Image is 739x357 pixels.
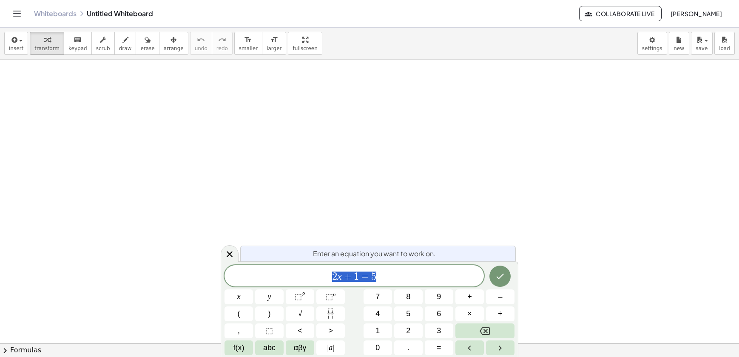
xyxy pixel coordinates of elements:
[91,32,115,55] button: scrub
[498,308,503,320] span: ÷
[337,271,342,282] var: x
[455,323,514,338] button: Backspace
[342,272,354,282] span: +
[293,45,317,51] span: fullscreen
[4,32,28,55] button: insert
[197,35,205,45] i: undo
[298,325,302,337] span: <
[332,272,337,282] span: 2
[266,325,273,337] span: ⬚
[375,325,380,337] span: 1
[237,291,241,303] span: x
[579,6,662,21] button: Collaborate Live
[455,340,484,355] button: Left arrow
[190,32,212,55] button: undoundo
[286,340,314,355] button: Greek alphabet
[696,45,708,51] span: save
[238,308,240,320] span: (
[298,308,302,320] span: √
[313,249,436,259] span: Enter an equation you want to work on.
[437,291,441,303] span: 9
[234,32,262,55] button: format_sizesmaller
[406,291,410,303] span: 8
[68,45,87,51] span: keypad
[437,325,441,337] span: 3
[164,45,184,51] span: arrange
[262,32,286,55] button: format_sizelarger
[375,291,380,303] span: 7
[326,292,333,301] span: ⬚
[674,45,684,51] span: new
[486,340,514,355] button: Right arrow
[425,306,453,321] button: 6
[333,291,336,297] sup: n
[498,291,502,303] span: –
[425,340,453,355] button: Equals
[216,45,228,51] span: redo
[302,291,305,297] sup: 2
[30,32,64,55] button: transform
[225,323,253,338] button: ,
[364,289,392,304] button: 7
[295,292,302,301] span: ⬚
[486,306,514,321] button: Divide
[288,32,322,55] button: fullscreen
[286,323,314,338] button: Less than
[114,32,136,55] button: draw
[467,291,472,303] span: +
[268,308,271,320] span: )
[286,289,314,304] button: Squared
[663,6,729,21] button: [PERSON_NAME]
[364,340,392,355] button: 0
[455,289,484,304] button: Plus
[328,325,333,337] span: >
[316,323,345,338] button: Greater than
[394,323,423,338] button: 2
[425,289,453,304] button: 9
[255,306,284,321] button: )
[719,45,730,51] span: load
[225,306,253,321] button: (
[354,272,359,282] span: 1
[375,308,380,320] span: 4
[394,340,423,355] button: .
[9,45,23,51] span: insert
[364,306,392,321] button: 4
[670,10,722,17] span: [PERSON_NAME]
[119,45,132,51] span: draw
[467,308,472,320] span: ×
[489,266,511,287] button: Done
[268,291,271,303] span: y
[642,45,662,51] span: settings
[255,289,284,304] button: y
[364,323,392,338] button: 1
[371,272,376,282] span: 5
[316,340,345,355] button: Absolute value
[586,10,654,17] span: Collaborate Live
[225,289,253,304] button: x
[286,306,314,321] button: Square root
[437,308,441,320] span: 6
[406,308,410,320] span: 5
[244,35,252,45] i: format_size
[225,340,253,355] button: Functions
[691,32,713,55] button: save
[74,35,82,45] i: keyboard
[218,35,226,45] i: redo
[455,306,484,321] button: Times
[316,306,345,321] button: Fraction
[425,323,453,338] button: 3
[486,289,514,304] button: Minus
[195,45,207,51] span: undo
[159,32,188,55] button: arrange
[375,342,380,354] span: 0
[327,342,334,354] span: a
[333,343,334,352] span: |
[64,32,92,55] button: keyboardkeypad
[294,342,307,354] span: αβγ
[34,45,60,51] span: transform
[212,32,233,55] button: redoredo
[394,289,423,304] button: 8
[437,342,441,354] span: =
[394,306,423,321] button: 5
